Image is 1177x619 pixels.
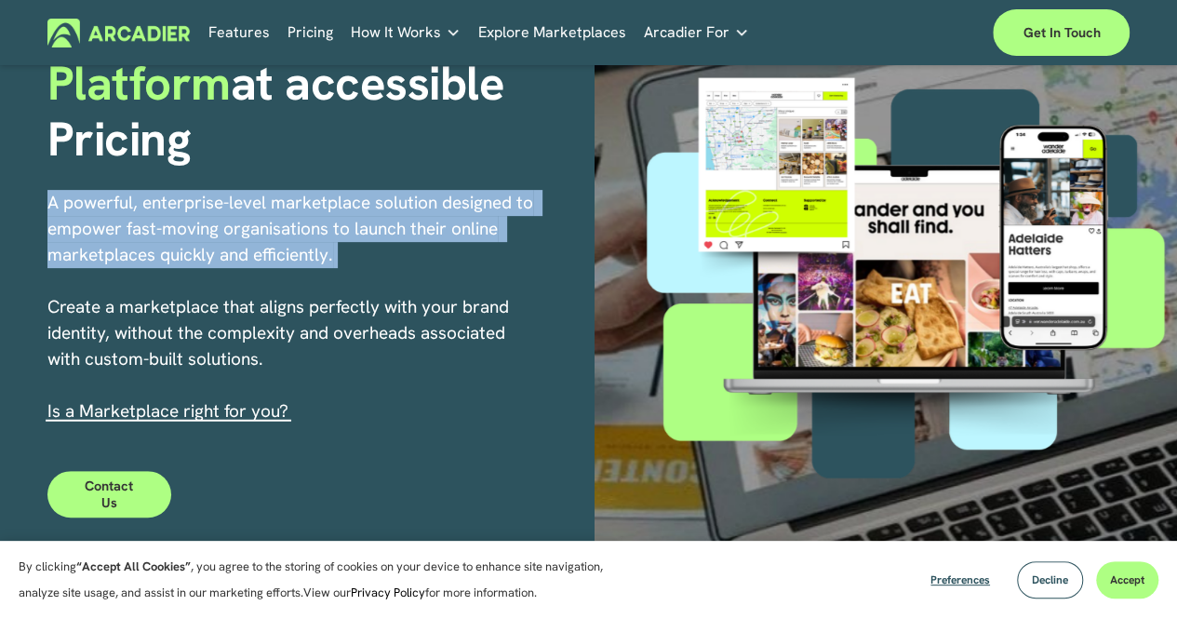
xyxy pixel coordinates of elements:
[351,585,425,600] a: Privacy Policy
[47,471,171,518] a: Contact Us
[930,572,990,587] span: Preferences
[478,19,626,47] a: Explore Marketplaces
[1032,572,1068,587] span: Decline
[351,19,461,47] a: folder dropdown
[1084,530,1177,619] iframe: Chat Widget
[47,399,288,423] span: I
[76,558,191,574] strong: “Accept All Cookies”
[644,20,729,46] span: Arcadier For
[19,554,623,606] p: By clicking , you agree to the storing of cookies on your device to enhance site navigation, anal...
[916,561,1004,599] button: Preferences
[1017,561,1083,599] button: Decline
[644,19,749,47] a: folder dropdown
[47,19,190,47] img: Arcadier
[208,19,270,47] a: Features
[993,9,1130,56] a: Get in touch
[47,190,537,424] p: A powerful, enterprise-level marketplace solution designed to empower fast-moving organisations t...
[52,399,288,423] a: s a Marketplace right for you?
[351,20,441,46] span: How It Works
[288,19,333,47] a: Pricing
